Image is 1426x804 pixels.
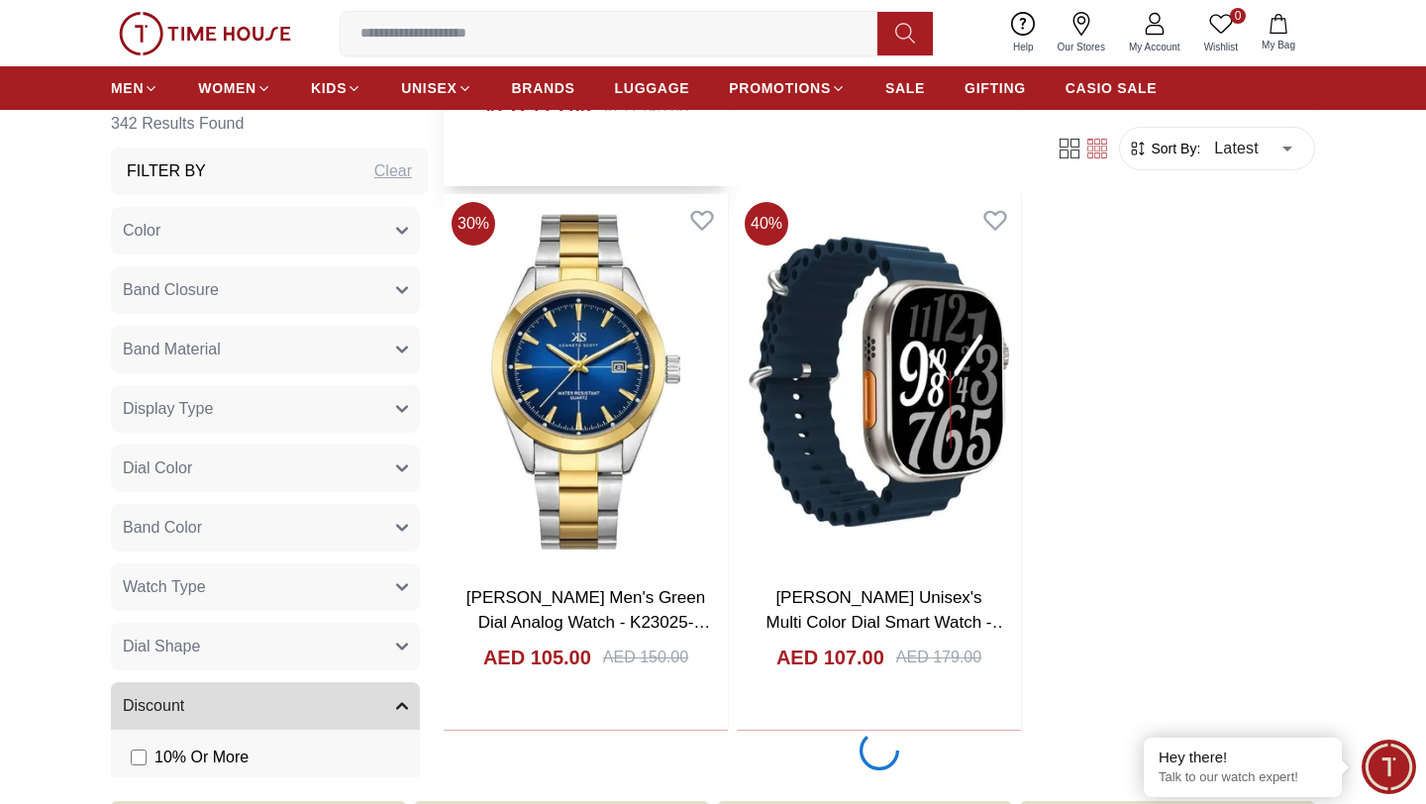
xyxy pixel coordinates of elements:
[1005,40,1042,54] span: Help
[1230,8,1246,24] span: 0
[603,646,688,669] div: AED 150.00
[965,70,1026,106] a: GIFTING
[123,694,184,718] span: Discount
[1050,40,1113,54] span: Our Stores
[111,682,420,730] button: Discount
[119,12,291,55] img: ...
[1196,40,1246,54] span: Wishlist
[1362,740,1416,794] div: Chat Widget
[737,194,1021,568] img: Kenneth Scott Unisex's Multi Color Dial Smart Watch - KULMX-SSNBC
[512,70,575,106] a: BRANDS
[111,385,420,433] button: Display Type
[1066,78,1158,98] span: CASIO SALE
[123,219,160,243] span: Color
[885,78,925,98] span: SALE
[483,644,591,671] h4: AED 105.00
[123,456,192,480] span: Dial Color
[776,644,884,671] h4: AED 107.00
[123,635,200,658] span: Dial Shape
[123,397,213,421] span: Display Type
[965,78,1026,98] span: GIFTING
[123,575,206,599] span: Watch Type
[1121,40,1188,54] span: My Account
[311,78,347,98] span: KIDS
[1159,748,1327,767] div: Hey there!
[111,70,158,106] a: MEN
[123,516,202,540] span: Band Color
[766,588,1009,657] a: [PERSON_NAME] Unisex's Multi Color Dial Smart Watch - KULMX-SSNBC
[111,326,420,373] button: Band Material
[198,78,256,98] span: WOMEN
[729,70,846,106] a: PROMOTIONS
[123,338,221,361] span: Band Material
[615,70,690,106] a: LUGGAGE
[885,70,925,106] a: SALE
[512,78,575,98] span: BRANDS
[154,746,249,769] span: 10 % Or More
[1148,139,1201,158] span: Sort By:
[401,70,471,106] a: UNISEX
[1250,10,1307,56] button: My Bag
[896,646,981,669] div: AED 179.00
[111,623,420,670] button: Dial Shape
[111,207,420,254] button: Color
[111,100,428,148] h6: 342 Results Found
[111,78,144,98] span: MEN
[401,78,457,98] span: UNISEX
[745,202,788,246] span: 40 %
[1159,769,1327,786] p: Talk to our watch expert!
[444,194,728,568] img: Kenneth Scott Men's Green Dial Analog Watch - K23025-SBSH
[1128,139,1201,158] button: Sort By:
[1200,121,1306,176] div: Latest
[374,159,412,183] div: Clear
[1192,8,1250,58] a: 0Wishlist
[466,588,711,657] a: [PERSON_NAME] Men's Green Dial Analog Watch - K23025-SBSH
[123,278,219,302] span: Band Closure
[127,159,206,183] h3: Filter By
[311,70,361,106] a: KIDS
[615,78,690,98] span: LUGGAGE
[1066,70,1158,106] a: CASIO SALE
[729,78,831,98] span: PROMOTIONS
[111,445,420,492] button: Dial Color
[111,504,420,552] button: Band Color
[198,70,271,106] a: WOMEN
[1001,8,1046,58] a: Help
[452,202,495,246] span: 30 %
[1254,38,1303,52] span: My Bag
[131,750,147,765] input: 10% Or More
[111,266,420,314] button: Band Closure
[111,563,420,611] button: Watch Type
[1046,8,1117,58] a: Our Stores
